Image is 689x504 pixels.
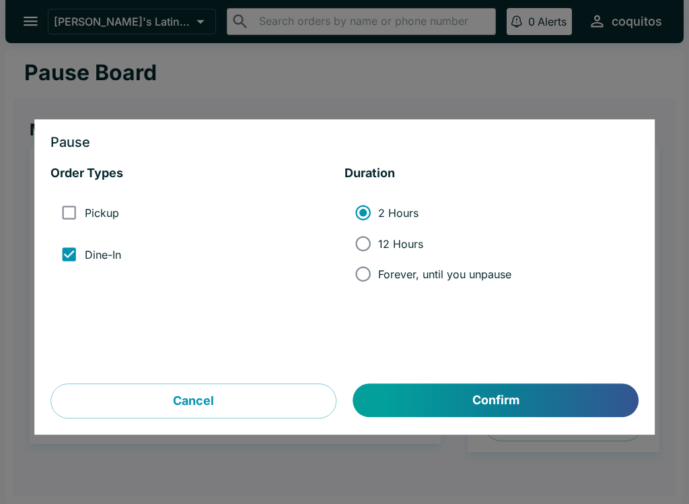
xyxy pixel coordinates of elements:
span: Forever, until you unpause [378,267,511,281]
button: Cancel [50,384,336,419]
h3: Pause [50,136,639,150]
h5: Duration [344,166,639,182]
span: Dine-In [85,248,121,261]
span: 2 Hours [378,206,419,220]
span: 12 Hours [378,237,423,251]
h5: Order Types [50,166,344,182]
button: Confirm [353,384,639,418]
span: Pickup [85,206,119,220]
